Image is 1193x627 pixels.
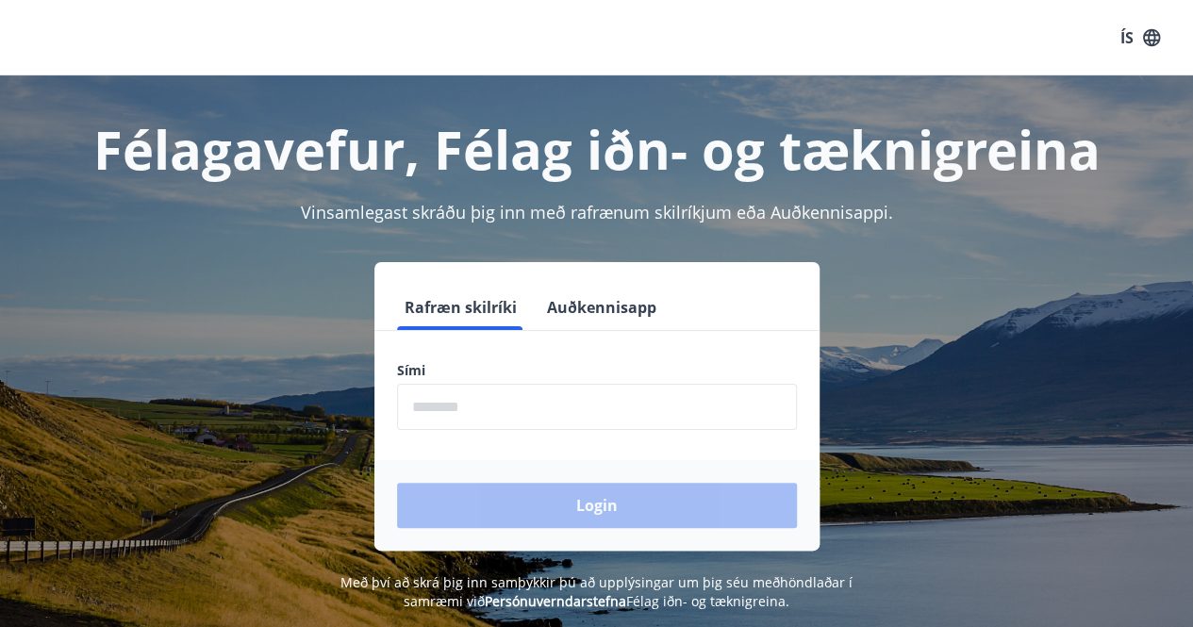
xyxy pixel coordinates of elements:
[397,361,797,380] label: Sími
[1110,21,1170,55] button: ÍS
[340,573,853,610] span: Með því að skrá þig inn samþykkir þú að upplýsingar um þig séu meðhöndlaðar í samræmi við Félag i...
[23,113,1170,185] h1: Félagavefur, Félag iðn- og tæknigreina
[485,592,626,610] a: Persónuverndarstefna
[539,285,664,330] button: Auðkennisapp
[397,285,524,330] button: Rafræn skilríki
[301,201,893,223] span: Vinsamlegast skráðu þig inn með rafrænum skilríkjum eða Auðkennisappi.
